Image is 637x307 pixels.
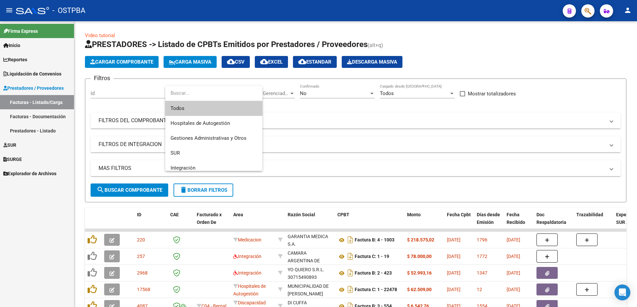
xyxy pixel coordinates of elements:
[171,165,195,171] span: Integración
[165,86,261,101] input: dropdown search
[171,135,247,141] span: Gestiones Administrativas y Otros
[171,101,257,116] span: Todos
[614,284,630,300] div: Open Intercom Messenger
[171,150,180,156] span: SUR
[171,120,230,126] span: Hospitales de Autogestión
